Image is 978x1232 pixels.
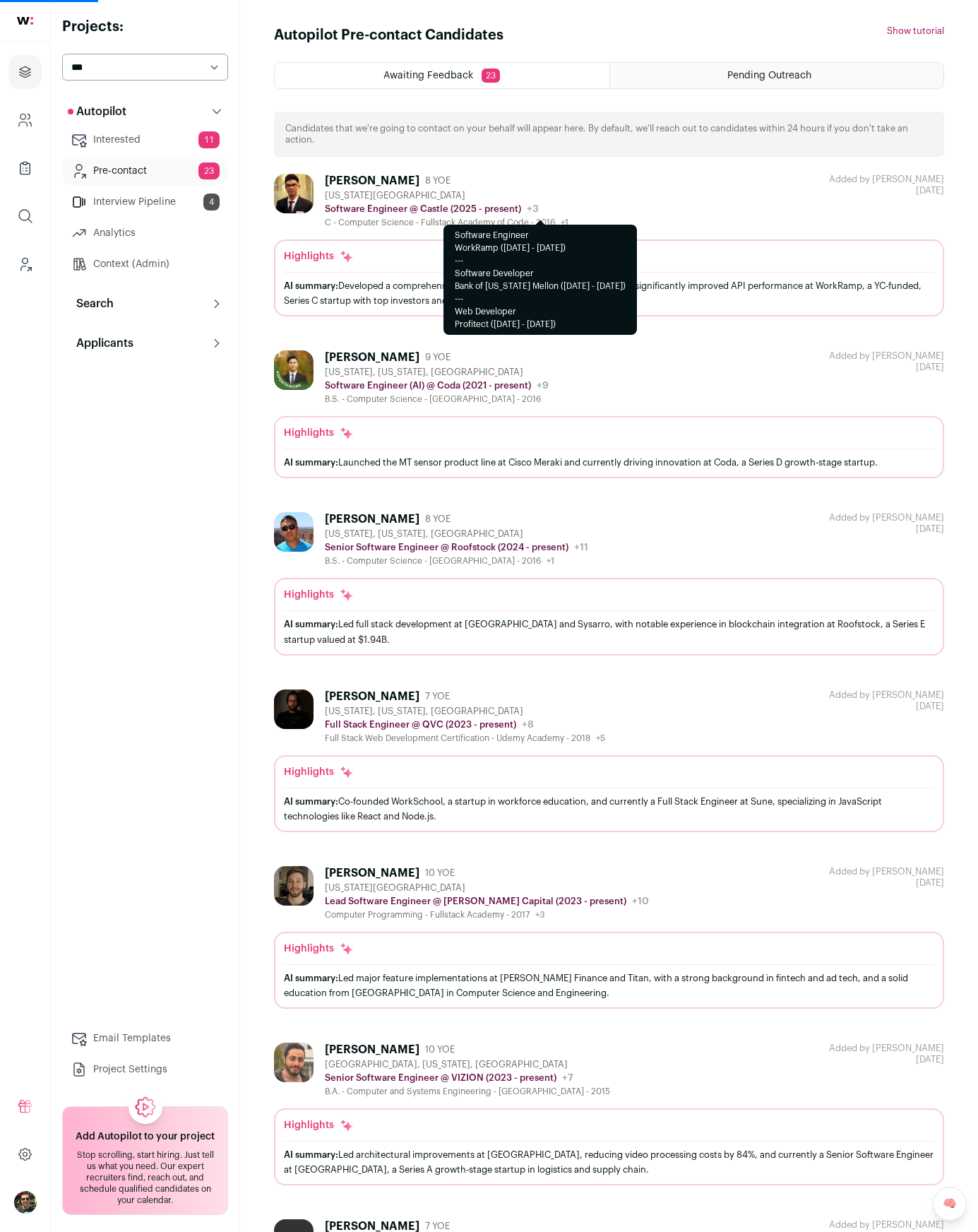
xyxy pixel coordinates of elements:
[198,131,220,148] span: 11
[62,188,228,216] a: Interview Pipeline4
[325,882,649,894] div: [US_STATE][GEOGRAPHIC_DATA]
[325,528,588,540] div: [US_STATE], [US_STATE], [GEOGRAPHIC_DATA]
[829,689,944,701] div: Added by [PERSON_NAME]
[284,1147,934,1177] div: Led architectural improvements at [GEOGRAPHIC_DATA], reducing video processing costs by 84%, and ...
[62,1055,228,1084] a: Project Settings
[62,1024,228,1053] a: Email Templates
[829,512,944,535] div: [DATE]
[62,329,228,357] button: Applicants
[325,706,605,717] div: [US_STATE], [US_STATE], [GEOGRAPHIC_DATA]
[829,866,944,877] div: Added by [PERSON_NAME]
[561,218,568,227] span: +1
[284,942,354,956] div: Highlights
[829,866,944,889] div: [DATE]
[829,350,944,373] div: [DATE]
[71,1149,219,1206] div: Stop scrolling, start hiring. Just tell us what you need. Our expert recruiters find, reach out, ...
[274,866,944,1009] a: [PERSON_NAME] 10 YOE [US_STATE][GEOGRAPHIC_DATA] Lead Software Engineer @ [PERSON_NAME] Capital (...
[284,426,354,440] div: Highlights
[425,175,451,186] span: 8 YOE
[537,381,549,391] span: +9
[610,63,944,88] a: Pending Outreach
[325,203,521,215] p: Software Engineer @ Castle (2025 - present)
[829,1043,944,1054] div: Added by [PERSON_NAME]
[284,278,934,308] div: Developed a comprehensive React/TypeScript component library and significantly improved API perfo...
[274,350,314,390] img: b75138b79e7c6eddea8d410700ad99febd2b62b2a069686dcb6c7f068c0988fe
[62,250,228,278] a: Context (Admin)
[527,204,539,214] span: +3
[62,290,228,318] button: Search
[14,1191,37,1214] button: Open dropdown
[284,765,354,779] div: Highlights
[727,71,811,81] span: Pending Outreach
[68,295,114,312] p: Search
[68,335,133,352] p: Applicants
[522,720,534,730] span: +8
[284,281,338,290] span: AI summary:
[425,352,451,363] span: 9 YOE
[62,157,228,185] a: Pre-contact23
[274,350,944,478] a: [PERSON_NAME] 9 YOE [US_STATE], [US_STATE], [GEOGRAPHIC_DATA] Software Engineer (AI) @ Coda (2021...
[887,25,944,37] button: Show tutorial
[829,1043,944,1065] div: [DATE]
[325,542,568,553] p: Senior Software Engineer @ Roofstock (2024 - present)
[274,866,314,906] img: 556a671d66e4d32d78d389679a51b152797171d67a9feed5fc5657cf9e6f7e21
[829,174,944,196] div: [DATE]
[274,174,314,213] img: 1a2e5a7ca5b49bda631110ecbc6e9c5a336d235351e2addbca41765e46b0008e
[547,557,554,565] span: +1
[829,689,944,712] div: [DATE]
[284,1118,354,1132] div: Highlights
[325,909,649,920] div: Computer Programming - Fullstack Academy - 2017
[325,1086,610,1097] div: B.A. - Computer and Systems Engineering - [GEOGRAPHIC_DATA] - 2015
[325,174,419,188] div: [PERSON_NAME]
[325,190,568,201] div: [US_STATE][GEOGRAPHIC_DATA]
[274,689,314,729] img: ad97cf02626b8f0406bbeb444a01a9dfe12db113f35e20e8f105d713ed5cd697.jpg
[274,512,314,552] img: 5463d3a35d058885eff174486d84bdb8cd134e6fb1bbf8a8cbee246f911ba0d7.jpg
[325,896,626,907] p: Lead Software Engineer @ [PERSON_NAME] Capital (2023 - present)
[325,350,419,365] div: [PERSON_NAME]
[829,512,944,523] div: Added by [PERSON_NAME]
[274,112,944,157] div: Candidates that we're going to contact on your behalf will appear here. By default, we'll reach o...
[17,17,33,25] img: wellfound-shorthand-0d5821cbd27db2630d0214b213865d53afaa358527fdda9d0ea32b1df1b89c2c.svg
[274,512,944,655] a: [PERSON_NAME] 8 YOE [US_STATE], [US_STATE], [GEOGRAPHIC_DATA] Senior Software Engineer @ Roofstoc...
[198,162,220,179] span: 23
[425,867,455,879] span: 10 YOE
[829,174,944,185] div: Added by [PERSON_NAME]
[455,229,626,331] p: Software Engineer WorkRamp ([DATE] - [DATE]) --- Software Developer Bank of [US_STATE] Mellon ([D...
[325,689,419,704] div: [PERSON_NAME]
[829,1219,944,1231] div: Added by [PERSON_NAME]
[68,103,126,120] p: Autopilot
[425,1221,450,1232] span: 7 YOE
[829,350,944,362] div: Added by [PERSON_NAME]
[325,217,568,228] div: C - Computer Science - Fullstack Academy of Code - 2016
[284,973,338,983] span: AI summary:
[274,25,503,45] h1: Autopilot Pre-contact Candidates
[8,103,42,137] a: Company and ATS Settings
[203,194,220,211] span: 4
[325,1043,419,1057] div: [PERSON_NAME]
[274,689,944,832] a: [PERSON_NAME] 7 YOE [US_STATE], [US_STATE], [GEOGRAPHIC_DATA] Full Stack Engineer @ QVC (2023 - p...
[325,733,605,744] div: Full Stack Web Development Certification - Udemy Academy - 2018
[62,97,228,126] button: Autopilot
[62,219,228,247] a: Analytics
[274,1043,944,1185] a: [PERSON_NAME] 10 YOE [GEOGRAPHIC_DATA], [US_STATE], [GEOGRAPHIC_DATA] Senior Software Engineer @ ...
[933,1187,967,1221] a: 🧠
[284,1150,338,1159] span: AI summary:
[325,866,419,880] div: [PERSON_NAME]
[62,126,228,154] a: Interested11
[325,393,549,405] div: B.S. - Computer Science - [GEOGRAPHIC_DATA] - 2016
[284,794,934,824] div: Co-founded WorkSchool, a startup in workforce education, and currently a Full Stack Engineer at S...
[284,458,338,467] span: AI summary:
[632,896,649,906] span: +10
[62,17,228,37] h2: Projects:
[482,69,500,83] span: 23
[284,455,934,470] div: Launched the MT sensor product line at Cisco Meraki and currently driving innovation at Coda, a S...
[325,380,531,391] p: Software Engineer (AI) @ Coda (2021 - present)
[383,71,473,81] span: Awaiting Feedback
[284,249,354,263] div: Highlights
[325,1072,556,1084] p: Senior Software Engineer @ VIZION (2023 - present)
[284,797,338,806] span: AI summary:
[425,1044,455,1055] span: 10 YOE
[325,1059,610,1070] div: [GEOGRAPHIC_DATA], [US_STATE], [GEOGRAPHIC_DATA]
[325,719,516,730] p: Full Stack Engineer @ QVC (2023 - present)
[274,1043,314,1082] img: 8f426b0a589b16a266fd0682fd4b717b1f684c0fe3662d7b4b998b5f99711242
